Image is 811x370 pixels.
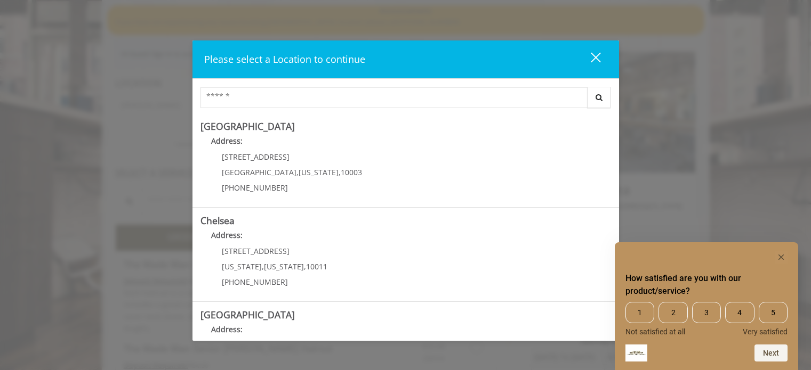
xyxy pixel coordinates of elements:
[299,167,339,177] span: [US_STATE]
[725,302,754,323] span: 4
[625,251,788,361] div: How satisfied are you with our product/service? Select an option from 1 to 5, with 1 being Not sa...
[625,272,788,298] h2: How satisfied are you with our product/service? Select an option from 1 to 5, with 1 being Not sa...
[222,167,296,177] span: [GEOGRAPHIC_DATA]
[593,94,605,101] i: Search button
[306,261,327,272] span: 10011
[625,302,654,323] span: 1
[571,48,607,70] button: close dialog
[625,327,685,336] span: Not satisfied at all
[222,277,288,287] span: [PHONE_NUMBER]
[579,52,600,68] div: close dialog
[211,136,243,146] b: Address:
[222,261,262,272] span: [US_STATE]
[222,246,290,256] span: [STREET_ADDRESS]
[692,302,721,323] span: 3
[304,261,306,272] span: ,
[341,167,362,177] span: 10003
[339,167,341,177] span: ,
[759,302,788,323] span: 5
[754,344,788,361] button: Next question
[200,120,295,133] b: [GEOGRAPHIC_DATA]
[775,251,788,264] button: Hide survey
[200,87,611,113] div: Center Select
[222,152,290,162] span: [STREET_ADDRESS]
[204,53,365,65] span: Please select a Location to continue
[262,261,264,272] span: ,
[222,183,288,193] span: [PHONE_NUMBER]
[296,167,299,177] span: ,
[264,261,304,272] span: [US_STATE]
[743,327,788,336] span: Very satisfied
[200,308,295,321] b: [GEOGRAPHIC_DATA]
[659,302,687,323] span: 2
[625,302,788,336] div: How satisfied are you with our product/service? Select an option from 1 to 5, with 1 being Not sa...
[200,214,235,227] b: Chelsea
[211,324,243,334] b: Address:
[200,87,588,108] input: Search Center
[211,230,243,240] b: Address:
